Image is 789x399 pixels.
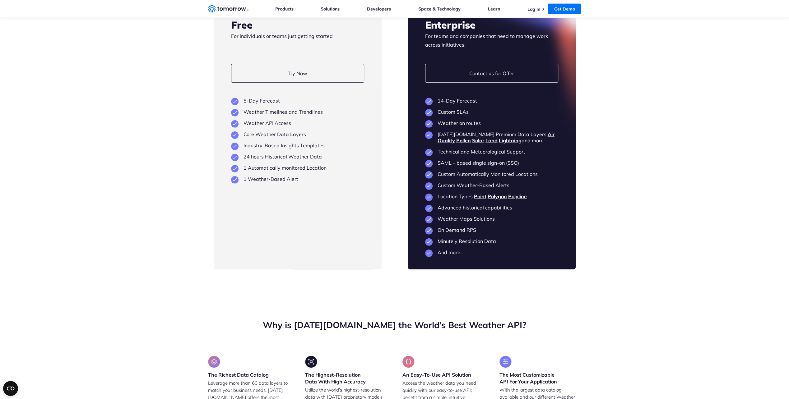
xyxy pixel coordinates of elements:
[305,371,387,385] h3: The Highest-Resolution Data With High Accuracy
[418,6,461,12] a: Space & Technology
[231,154,364,160] li: 24 hours Historical Weather Data
[425,98,558,255] ul: plan features
[527,7,540,12] a: Log In
[231,131,364,137] li: Core Weather Data Layers
[485,137,498,144] a: Land
[425,149,558,155] li: Technical and Meteorological Support
[3,381,18,396] button: Open CMP widget
[425,98,558,104] li: 14-Day Forecast
[425,120,558,126] li: Weather on routes
[488,193,507,199] a: Polygon
[438,131,555,144] a: Air Quality
[231,142,364,149] li: Industry-Based Insights Templates
[208,319,581,331] h2: Why is [DATE][DOMAIN_NAME] the World’s Best Weather API?
[456,137,471,144] a: Pollen
[367,6,391,12] a: Developers
[488,6,500,12] a: Learn
[425,131,558,144] li: [DATE][DOMAIN_NAME] Premium Data Layers: and more
[425,249,558,255] li: And more..
[321,6,340,12] a: Solutions
[402,371,471,378] h3: An Easy-To-Use API Solution
[425,109,558,115] li: Custom SLAs
[425,238,558,244] li: Minutely Resolution Data
[425,160,558,166] li: SAML – based single sign-on (SSO)
[499,137,522,144] a: Lightning
[425,171,558,177] li: Custom Automatically Monitored Locations
[231,176,364,182] li: 1 Weather-Based Alert
[231,98,364,104] li: 5-Day Forecast
[474,193,486,199] a: Point
[231,120,364,126] li: Weather API Access
[425,193,558,199] li: Location Types:
[425,182,558,188] li: Custom Weather-Based Alerts
[231,98,364,182] ul: plan features
[231,165,364,171] li: 1 Automatically monitored Location
[425,204,558,211] li: Advanced historical capabilities
[231,32,364,49] p: For individuals or teams just getting started
[425,64,558,83] a: Contact us for Offer
[231,18,364,32] h3: Free
[208,4,248,14] a: Home link
[231,64,364,83] a: Try Now
[208,371,269,378] h3: The Richest Data Catalog
[231,109,364,115] li: Weather Timelines and Trendlines
[508,193,527,199] a: Polyline
[472,137,484,144] a: Solar
[425,216,558,222] li: Weather Maps Solutions
[275,6,294,12] a: Products
[425,227,558,233] li: On Demand RPS
[499,371,581,385] h3: The Most Customizable API For Your Application
[548,4,581,14] a: Get Demo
